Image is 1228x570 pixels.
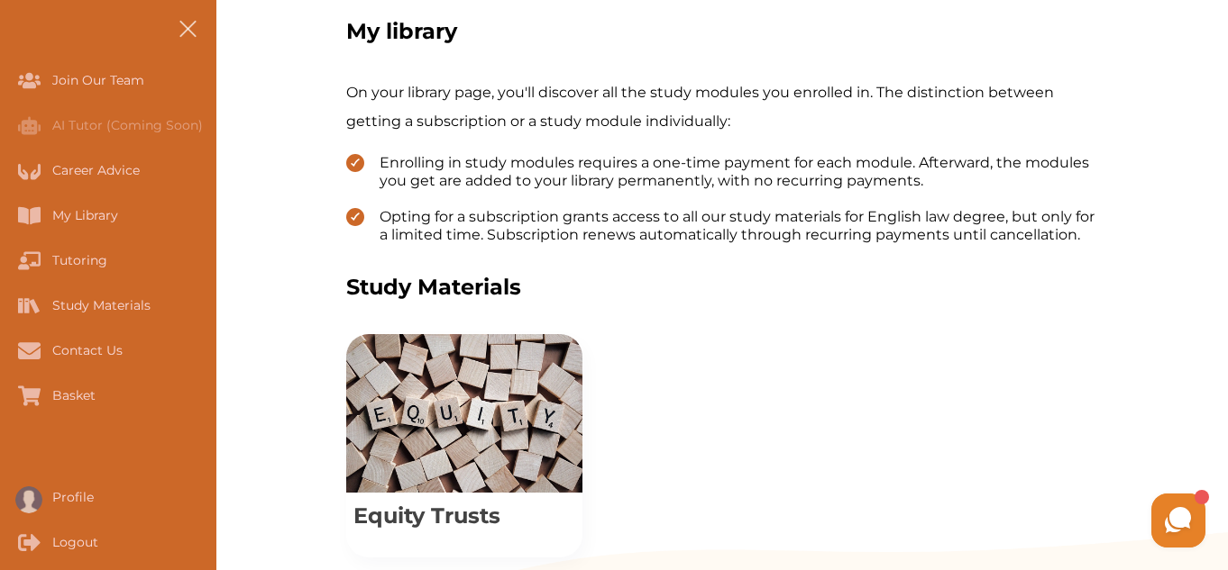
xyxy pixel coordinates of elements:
span: Enrolling in study modules requires a one-time payment for each module. Afterward, the modules yo... [380,154,1098,190]
div: View study module: Equity Trusts [346,334,582,557]
img: User profile [15,486,42,513]
h2: My library [346,21,1098,42]
p: On your library page, you'll discover all the study modules you enrolled in. The distinction betw... [346,78,1098,136]
h3: Study Materials [346,276,1098,298]
span: Opting for a subscription grants access to all our study materials for English law degree, but on... [380,208,1098,244]
iframe: HelpCrunch [795,489,1210,552]
img: Equity Trusts [346,334,582,493]
p: Equity Trusts [346,493,582,539]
